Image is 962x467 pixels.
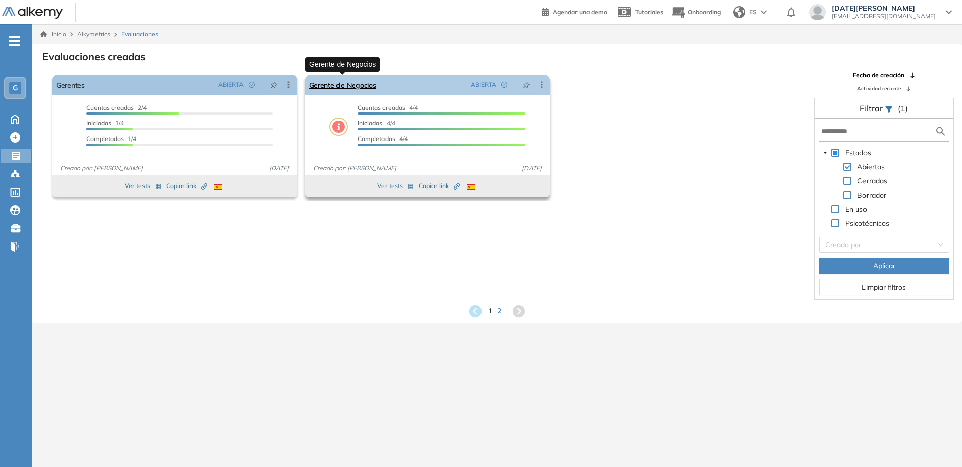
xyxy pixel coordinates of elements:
img: arrow [761,10,767,14]
span: Borrador [857,191,886,200]
span: Psicotécnicos [845,219,889,228]
img: Logo [2,7,63,19]
img: ESP [214,184,222,190]
span: Creado por: [PERSON_NAME] [309,164,400,173]
span: 4/4 [358,135,408,143]
span: En uso [845,205,867,214]
span: Iniciadas [358,119,382,127]
button: pushpin [515,77,538,93]
span: [EMAIL_ADDRESS][DOMAIN_NAME] [832,12,936,20]
span: check-circle [249,82,255,88]
a: Gerente de Negocios [309,75,376,95]
span: (1) [898,102,908,114]
button: Aplicar [819,258,949,274]
span: Aplicar [873,260,895,271]
span: 2 [497,306,501,316]
span: Estados [843,147,873,159]
span: ES [749,8,757,17]
span: Cerradas [857,176,887,185]
span: ABIERTA [218,80,244,89]
button: Copiar link [166,180,207,192]
span: Abiertas [857,162,885,171]
span: Iniciadas [86,119,111,127]
div: Gerente de Negocios [305,57,380,72]
span: [DATE][PERSON_NAME] [832,4,936,12]
a: Gerentes [56,75,85,95]
span: Cerradas [855,175,889,187]
button: Limpiar filtros [819,279,949,295]
span: [DATE] [265,164,293,173]
button: Ver tests [125,180,161,192]
span: caret-down [823,150,828,155]
i: - [9,40,20,42]
button: Ver tests [377,180,414,192]
iframe: Chat Widget [911,418,962,467]
span: [DATE] [518,164,546,173]
span: 1/4 [86,135,136,143]
button: Copiar link [419,180,460,192]
img: ESP [467,184,475,190]
span: 4/4 [358,104,418,111]
span: En uso [843,203,869,215]
span: Filtrar [860,103,885,113]
span: 4/4 [358,119,395,127]
h3: Evaluaciones creadas [42,51,146,63]
span: Limpiar filtros [862,282,906,293]
span: ABIERTA [471,80,496,89]
span: Cuentas creadas [358,104,405,111]
span: Onboarding [688,8,721,16]
span: check-circle [501,82,507,88]
span: Tutoriales [635,8,663,16]
span: Completados [358,135,395,143]
a: Inicio [40,30,66,39]
span: Cuentas creadas [86,104,134,111]
span: Borrador [855,189,888,201]
span: Estados [845,148,871,157]
span: Abiertas [855,161,887,173]
span: Alkymetrics [77,30,110,38]
button: Onboarding [671,2,721,23]
span: Completados [86,135,124,143]
span: G [13,84,18,92]
button: pushpin [263,77,285,93]
span: pushpin [270,81,277,89]
span: 1 [488,306,492,316]
span: pushpin [523,81,530,89]
a: Agendar una demo [542,5,607,17]
span: 2/4 [86,104,147,111]
div: Widget de chat [911,418,962,467]
span: Fecha de creación [853,71,904,80]
span: Psicotécnicos [843,217,891,229]
img: search icon [935,125,947,138]
img: world [733,6,745,18]
span: Copiar link [166,181,207,191]
span: Copiar link [419,181,460,191]
span: Actividad reciente [857,85,901,92]
span: 1/4 [86,119,124,127]
span: Creado por: [PERSON_NAME] [56,164,147,173]
span: Agendar una demo [553,8,607,16]
span: Evaluaciones [121,30,158,39]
